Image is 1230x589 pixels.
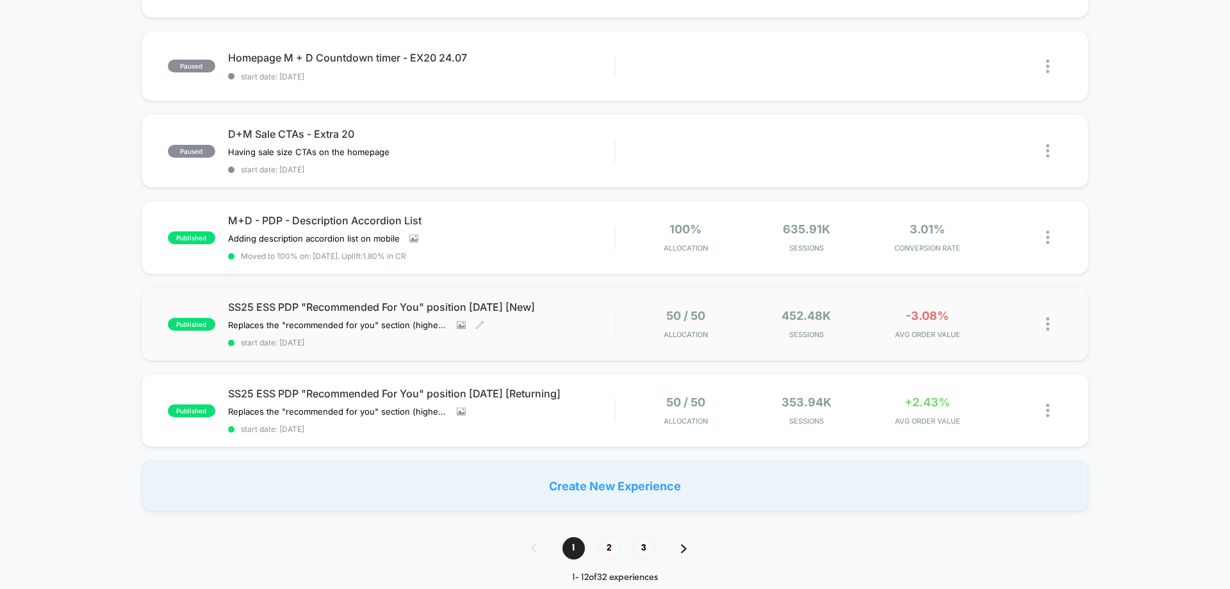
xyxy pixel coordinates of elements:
img: close [1046,60,1049,73]
span: published [168,231,215,244]
span: Homepage M + D Countdown timer - EX20 24.07 [228,51,614,64]
span: 50 / 50 [666,309,705,322]
span: +2.43% [905,395,950,409]
span: published [168,404,215,417]
span: 353.94k [782,395,832,409]
span: Having sale size CTAs on the homepage [228,147,389,157]
span: start date: [DATE] [228,338,614,347]
img: close [1046,144,1049,158]
img: close [1046,231,1049,244]
span: Sessions [750,417,864,426]
span: 3 [633,537,655,560]
img: pagination forward [681,544,687,553]
span: Allocation [664,417,708,426]
span: 50 / 50 [666,395,705,409]
span: 635.91k [783,222,830,236]
span: Replaces the "recommended for you" section (higher up on PDPs) [228,320,447,330]
span: 3.01% [910,222,945,236]
div: 1 - 12 of 32 experiences [518,572,712,583]
span: 2 [598,537,620,560]
span: AVG ORDER VALUE [870,330,985,339]
span: Allocation [664,244,708,253]
img: close [1046,404,1049,417]
span: start date: [DATE] [228,424,614,434]
span: AVG ORDER VALUE [870,417,985,426]
div: Create New Experience [142,460,1088,511]
span: CONVERSION RATE [870,244,985,253]
span: paused [168,60,215,72]
span: Moved to 100% on: [DATE] . Uplift: 1.80% in CR [241,251,406,261]
span: Adding description accordion list on mobile [228,233,400,244]
span: 452.48k [782,309,831,322]
span: 100% [669,222,701,236]
span: Replaces the "recommended for you" section (higher up on PDPs) [228,406,447,417]
span: SS25 ESS PDP "Recommended For You" position [DATE] [Returning] [228,387,614,400]
span: 1 [562,537,585,560]
span: D+M Sale CTAs - Extra 20 [228,128,614,140]
span: Sessions [750,330,864,339]
span: SS25 ESS PDP "Recommended For You" position [DATE] [New] [228,301,614,313]
span: Allocation [664,330,708,339]
span: start date: [DATE] [228,165,614,174]
span: start date: [DATE] [228,72,614,81]
span: M+D - PDP - Description Accordion List [228,214,614,227]
span: Sessions [750,244,864,253]
span: paused [168,145,215,158]
span: -3.08% [906,309,949,322]
span: published [168,318,215,331]
img: close [1046,317,1049,331]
